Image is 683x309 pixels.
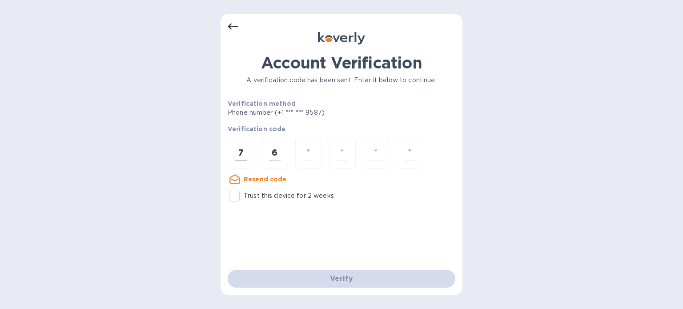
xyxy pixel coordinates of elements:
[244,191,334,201] p: Trust this device for 2 weeks
[244,176,287,183] u: Resend code
[228,100,296,107] b: Verification method
[228,124,455,133] p: Verification code
[228,53,455,72] h1: Account Verification
[228,76,455,85] p: A verification code has been sent. Enter it below to continue.
[228,108,393,117] p: Phone number (+1 *** *** 9587)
